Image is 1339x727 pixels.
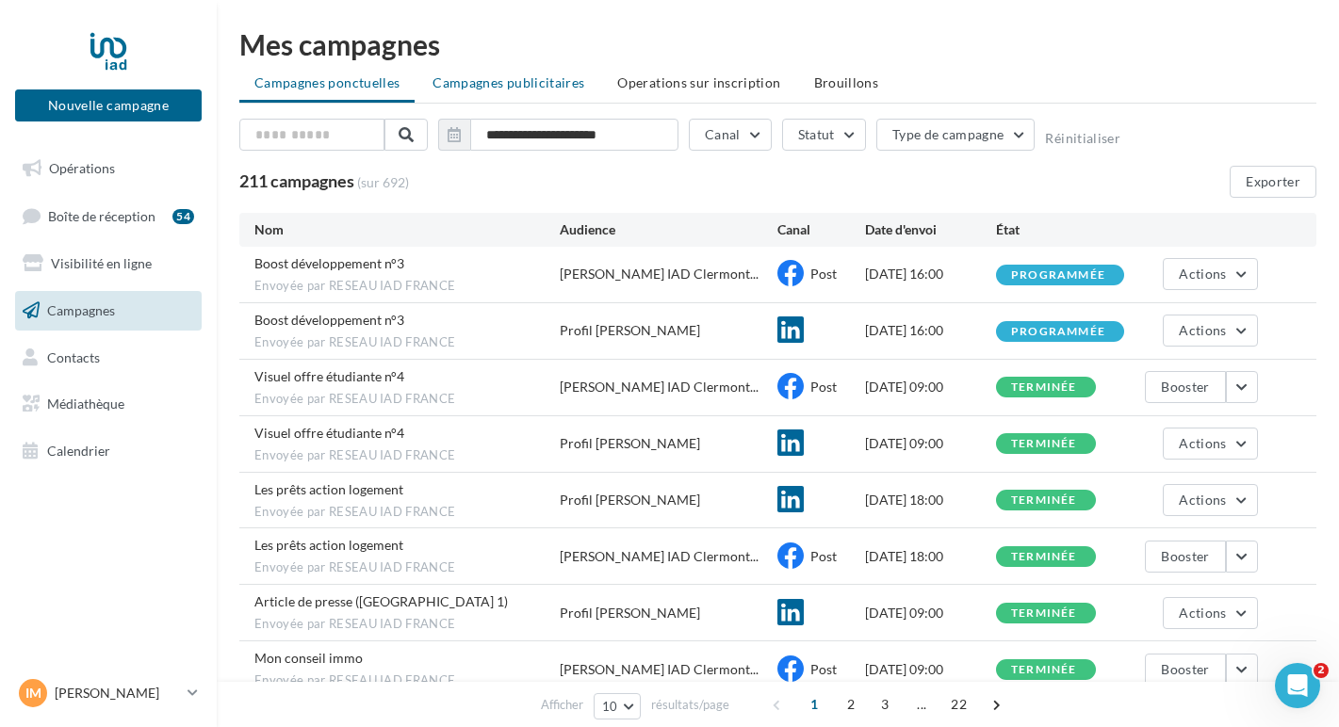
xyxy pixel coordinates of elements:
div: terminée [1011,381,1077,394]
span: Actions [1179,605,1226,621]
a: Contacts [11,338,205,378]
span: Opérations [49,160,115,176]
div: programmée [1011,269,1105,282]
div: Profil [PERSON_NAME] [560,491,700,509]
button: Booster [1145,654,1225,686]
div: terminée [1011,607,1077,620]
button: Exporter [1230,166,1316,198]
span: Envoyée par RESEAU IAD FRANCE [254,447,560,464]
span: Post [810,661,837,677]
span: Campagnes publicitaires [433,74,584,90]
span: Envoyée par RESEAU IAD FRANCE [254,391,560,408]
button: Statut [782,119,866,151]
div: [DATE] 16:00 [865,321,996,340]
button: Booster [1145,371,1225,403]
span: [PERSON_NAME] IAD Clermont... [560,547,759,566]
span: Envoyée par RESEAU IAD FRANCE [254,278,560,295]
div: Profil [PERSON_NAME] [560,321,700,340]
span: [PERSON_NAME] IAD Clermont... [560,265,759,283]
a: Médiathèque [11,384,205,424]
span: Envoyée par RESEAU IAD FRANCE [254,672,560,689]
span: résultats/page [651,696,729,714]
button: 10 [594,693,642,719]
a: Visibilité en ligne [11,244,205,283]
span: Operations sur inscription [617,74,780,90]
span: Actions [1179,266,1226,282]
span: Brouillons [814,74,879,90]
p: [PERSON_NAME] [55,684,180,703]
div: [DATE] 16:00 [865,265,996,283]
span: 10 [602,699,618,714]
div: Canal [777,220,865,239]
div: terminée [1011,438,1077,450]
button: Nouvelle campagne [15,89,202,121]
a: Boîte de réception54 [11,196,205,236]
button: Actions [1163,258,1257,290]
span: Les prêts action logement [254,537,403,553]
span: Calendrier [47,443,110,459]
button: Type de campagne [876,119,1036,151]
div: [DATE] 18:00 [865,547,996,566]
div: terminée [1011,494,1077,507]
span: Boost développement n°3 [254,255,404,271]
div: [DATE] 09:00 [865,660,996,679]
div: Nom [254,220,560,239]
button: Actions [1163,315,1257,347]
div: 54 [172,209,194,224]
button: Actions [1163,484,1257,516]
span: Visuel offre étudiante n°4 [254,425,404,441]
iframe: Intercom live chat [1275,663,1320,708]
span: Actions [1179,435,1226,451]
span: Actions [1179,492,1226,508]
span: 2 [1314,663,1329,678]
span: [PERSON_NAME] IAD Clermont... [560,660,759,679]
div: [DATE] 09:00 [865,434,996,453]
a: Calendrier [11,431,205,471]
span: Les prêts action logement [254,481,403,497]
button: Booster [1145,541,1225,573]
span: Boost développement n°3 [254,312,404,328]
span: Visibilité en ligne [51,255,152,271]
span: Envoyée par RESEAU IAD FRANCE [254,616,560,633]
span: Médiathèque [47,396,124,412]
span: Actions [1179,322,1226,338]
button: Actions [1163,428,1257,460]
span: 22 [943,689,974,719]
div: terminée [1011,551,1077,563]
span: Post [810,379,837,395]
span: 2 [836,689,866,719]
div: Profil [PERSON_NAME] [560,434,700,453]
a: Campagnes [11,291,205,331]
span: IM [25,684,41,703]
div: [DATE] 09:00 [865,604,996,622]
button: Actions [1163,597,1257,629]
span: Campagnes [47,302,115,318]
span: Article de presse (Europe 1) [254,593,508,609]
div: État [996,220,1127,239]
span: [PERSON_NAME] IAD Clermont... [560,378,759,396]
div: Audience [560,220,777,239]
span: (sur 692) [357,173,409,192]
div: Mes campagnes [239,30,1316,58]
div: [DATE] 09:00 [865,378,996,396]
a: IM [PERSON_NAME] [15,675,202,711]
a: Opérations [11,149,205,188]
span: Envoyée par RESEAU IAD FRANCE [254,334,560,351]
span: Post [810,548,837,564]
span: 211 campagnes [239,170,354,191]
div: [DATE] 18:00 [865,491,996,509]
span: Envoyée par RESEAU IAD FRANCE [254,559,560,576]
span: 1 [799,689,829,719]
span: Contacts [47,348,100,364]
span: Post [810,266,837,282]
span: 3 [870,689,900,719]
button: Canal [689,119,772,151]
div: Date d'envoi [865,220,996,239]
span: Envoyée par RESEAU IAD FRANCE [254,504,560,521]
div: programmée [1011,326,1105,338]
span: Visuel offre étudiante n°4 [254,368,404,384]
div: Profil [PERSON_NAME] [560,604,700,622]
button: Réinitialiser [1045,131,1120,146]
span: ... [906,689,937,719]
span: Afficher [541,696,583,714]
